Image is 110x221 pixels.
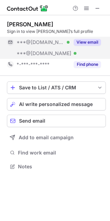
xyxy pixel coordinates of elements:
img: ContactOut v5.3.10 [7,4,48,12]
button: Send email [7,115,106,127]
span: Notes [18,163,103,170]
button: save-profile-one-click [7,81,106,94]
div: Save to List / ATS / CRM [19,85,94,90]
span: Find work email [18,150,103,156]
button: Add to email campaign [7,131,106,144]
button: Reveal Button [74,39,101,46]
div: Sign in to view [PERSON_NAME]’s full profile [7,28,106,35]
span: ***@[DOMAIN_NAME] [17,39,64,45]
span: AI write personalized message [19,101,93,107]
button: Find work email [7,148,106,158]
button: Reveal Button [74,61,101,68]
button: AI write personalized message [7,98,106,110]
button: Notes [7,162,106,171]
span: Send email [19,118,45,124]
span: Add to email campaign [19,135,74,140]
div: [PERSON_NAME] [7,21,53,28]
span: ***@[DOMAIN_NAME] [17,50,71,56]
